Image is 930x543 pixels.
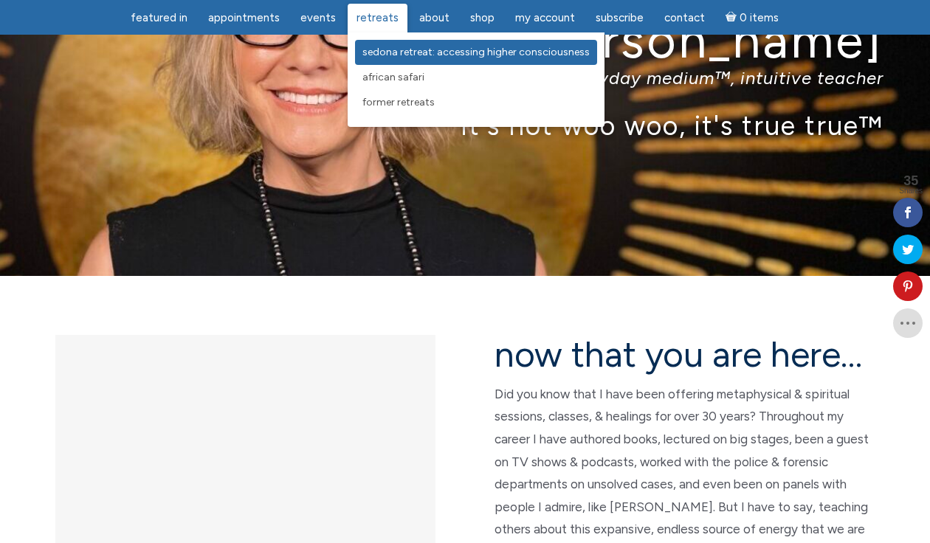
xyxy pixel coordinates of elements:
h2: now that you are here… [495,335,875,374]
a: Subscribe [587,4,652,32]
a: My Account [506,4,584,32]
span: Shop [470,11,495,24]
span: Subscribe [596,11,644,24]
span: Appointments [208,11,280,24]
a: Contact [655,4,714,32]
span: About [419,11,449,24]
span: 0 items [740,13,779,24]
a: African Safari [355,65,597,90]
span: featured in [131,11,187,24]
span: Sedona Retreat: Accessing Higher Consciousness [362,46,590,58]
p: the everyday medium™, intuitive teacher [46,67,883,89]
a: Sedona Retreat: Accessing Higher Consciousness [355,40,597,65]
span: My Account [515,11,575,24]
span: Contact [664,11,705,24]
span: African Safari [362,71,424,83]
a: Appointments [199,4,289,32]
span: 35 [899,174,923,187]
p: it's not woo woo, it's true true™ [46,109,883,141]
i: Cart [726,11,740,24]
a: Events [292,4,345,32]
span: Former Retreats [362,96,435,108]
span: Events [300,11,336,24]
a: Cart0 items [717,2,788,32]
a: Former Retreats [355,90,597,115]
a: featured in [122,4,196,32]
a: Shop [461,4,503,32]
h1: [PERSON_NAME] [46,13,883,68]
a: About [410,4,458,32]
a: Retreats [348,4,407,32]
span: Retreats [356,11,399,24]
span: Shares [899,187,923,195]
